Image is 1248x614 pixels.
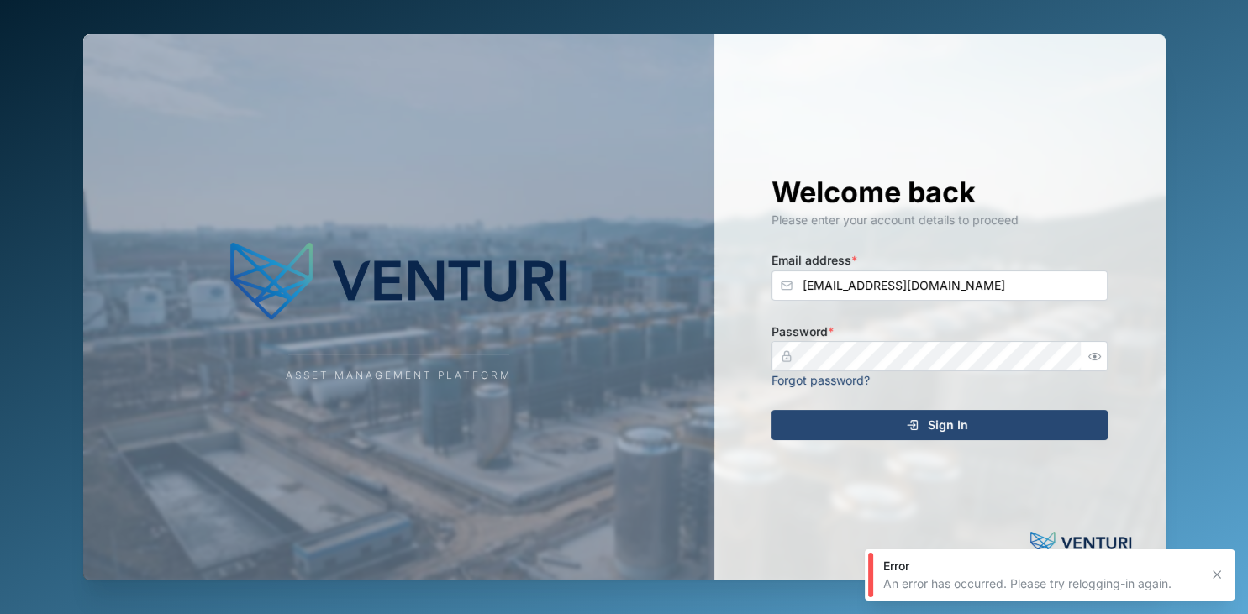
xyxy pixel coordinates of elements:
[286,368,512,384] div: Asset Management Platform
[771,174,1108,211] h1: Welcome back
[771,211,1108,229] div: Please enter your account details to proceed
[230,231,566,332] img: Company Logo
[771,410,1108,440] button: Sign In
[1030,527,1131,560] img: Powered by: Venturi
[883,575,1199,592] div: An error has occurred. Please try relogging-in again.
[771,270,1108,301] input: Enter your email
[771,251,857,270] label: Email address
[771,373,870,387] a: Forgot password?
[928,411,968,439] span: Sign In
[883,558,1199,575] div: Error
[771,323,834,341] label: Password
